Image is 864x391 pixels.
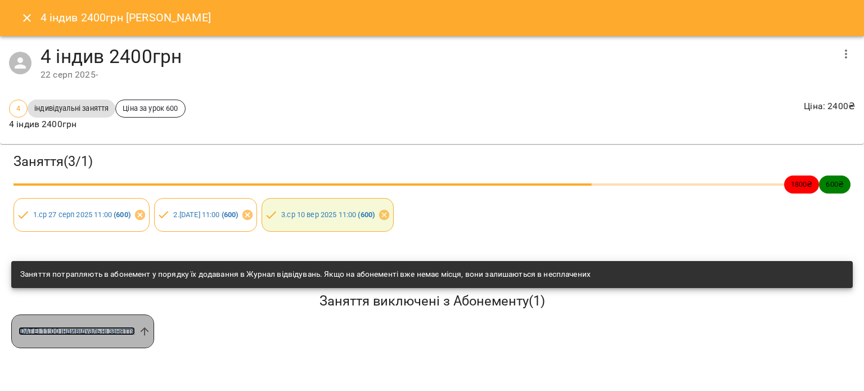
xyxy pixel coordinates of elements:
[819,179,850,190] span: 600 ₴
[222,210,238,219] b: ( 600 )
[804,100,855,113] p: Ціна : 2400 ₴
[13,153,850,170] h3: Заняття ( 3 / 1 )
[173,210,238,219] a: 2.[DATE] 11:00 (600)
[13,198,150,232] div: 1.ср 27 серп 2025 11:00 (600)
[11,314,154,348] div: [DATE] 11:00 індивідуальні заняття
[11,293,853,310] h5: Заняття виключені з Абонементу ( 1 )
[33,210,130,219] a: 1.ср 27 серп 2025 11:00 (600)
[40,9,211,26] h6: 4 індив 2400грн [PERSON_NAME]
[784,179,820,190] span: 1800 ₴
[358,210,375,219] b: ( 600 )
[40,68,832,82] div: 22 серп 2025 -
[19,327,135,335] a: [DATE] 11:00 індивідуальні заняття
[154,198,258,232] div: 2.[DATE] 11:00 (600)
[116,103,184,114] span: Ціна за урок 600
[13,5,40,32] button: Close
[10,103,27,114] span: 4
[114,210,130,219] b: ( 600 )
[40,45,832,68] h4: 4 індив 2400грн
[281,210,375,219] a: 3.ср 10 вер 2025 11:00 (600)
[9,118,186,131] p: 4 індив 2400грн
[28,103,115,114] span: індивідуальні заняття
[262,198,394,232] div: 3.ср 10 вер 2025 11:00 (600)
[20,264,591,285] div: Заняття потрапляють в абонемент у порядку їх додавання в Журнал відвідувань. Якщо на абонементі в...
